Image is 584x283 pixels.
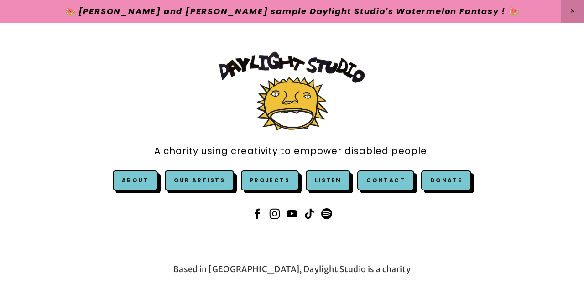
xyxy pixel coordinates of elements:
a: A charity using creativity to empower disabled people. [154,141,429,161]
a: Projects [241,170,299,190]
a: Donate [421,170,471,190]
a: Our Artists [165,170,234,190]
a: Listen [315,176,341,184]
img: Daylight Studio [219,51,365,130]
a: Contact [357,170,414,190]
a: About [122,176,149,184]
